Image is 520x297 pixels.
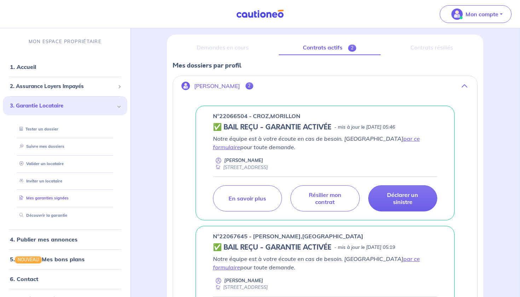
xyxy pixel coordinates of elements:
[17,144,64,149] a: Suivre mes dossiers
[279,40,381,55] a: Contrats actifs2
[334,244,395,251] p: - mis à jour le [DATE] 05:19
[3,272,127,286] div: 6. Contact
[213,284,268,291] div: [STREET_ADDRESS]
[10,82,115,91] span: 2. Assurance Loyers Impayés
[11,123,119,135] div: Tester un dossier
[213,134,438,151] p: Notre équipe est à votre écoute en cas de besoin. [GEOGRAPHIC_DATA] pour toute demande.
[17,196,69,200] a: Mes garanties signées
[11,141,119,152] div: Suivre mes dossiers
[3,60,127,74] div: 1. Accueil
[11,210,119,221] div: Découvrir la garantie
[11,158,119,170] div: Valider un locataire
[29,38,102,45] p: MON ESPACE PROPRIÉTAIRE
[3,252,127,266] div: 5.NOUVEAUMes bons plans
[213,232,363,240] p: n°22067645 - [PERSON_NAME],[GEOGRAPHIC_DATA]
[451,8,463,20] img: illu_account_valid_menu.svg
[3,80,127,93] div: 2. Assurance Loyers Impayés
[3,232,127,246] div: 4. Publier mes annonces
[10,256,85,263] a: 5.NOUVEAUMes bons plans
[10,63,36,70] a: 1. Accueil
[17,161,64,166] a: Valider un locataire
[3,96,127,116] div: 3. Garantie Locataire
[348,45,356,52] span: 2
[229,195,266,202] p: En savoir plus
[11,192,119,204] div: Mes garanties signées
[10,275,38,283] a: 6. Contact
[10,236,77,243] a: 4. Publier mes annonces
[17,213,67,218] a: Découvrir la garantie
[466,10,498,18] p: Mon compte
[377,191,429,205] p: Déclarer un sinistre
[440,5,512,23] button: illu_account_valid_menu.svgMon compte
[299,191,351,205] p: Résilier mon contrat
[224,277,263,284] p: [PERSON_NAME]
[224,157,263,164] p: [PERSON_NAME]
[181,82,190,90] img: illu_account.svg
[368,185,438,211] a: Déclarer un sinistre
[173,61,478,70] p: Mes dossiers par profil
[245,82,254,89] span: 2
[194,83,240,89] p: [PERSON_NAME]
[233,10,287,18] img: Cautioneo
[213,164,268,171] div: [STREET_ADDRESS]
[213,123,438,132] div: state: CONTRACT-VALIDATED, Context: ,MAYBE-CERTIFICATE,,LESSOR-DOCUMENTS,IS-ODEALIM
[11,175,119,187] div: Inviter un locataire
[213,243,438,252] div: state: CONTRACT-VALIDATED, Context: ,MAYBE-CERTIFICATE,,LESSOR-DOCUMENTS,IS-ODEALIM
[213,112,300,120] p: n°22066504 - CROZ,MORILLON
[334,124,395,131] p: - mis à jour le [DATE] 05:46
[290,185,360,211] a: Résilier mon contrat
[17,179,62,184] a: Inviter un locataire
[213,243,331,252] h5: ✅ BAIL REÇU - GARANTIE ACTIVÉE
[173,77,478,94] button: [PERSON_NAME]2
[213,123,331,132] h5: ✅ BAIL REÇU - GARANTIE ACTIVÉE
[10,102,115,110] span: 3. Garantie Locataire
[213,255,438,272] p: Notre équipe est à votre écoute en cas de besoin. [GEOGRAPHIC_DATA] pour toute demande.
[213,185,282,211] a: En savoir plus
[17,127,58,132] a: Tester un dossier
